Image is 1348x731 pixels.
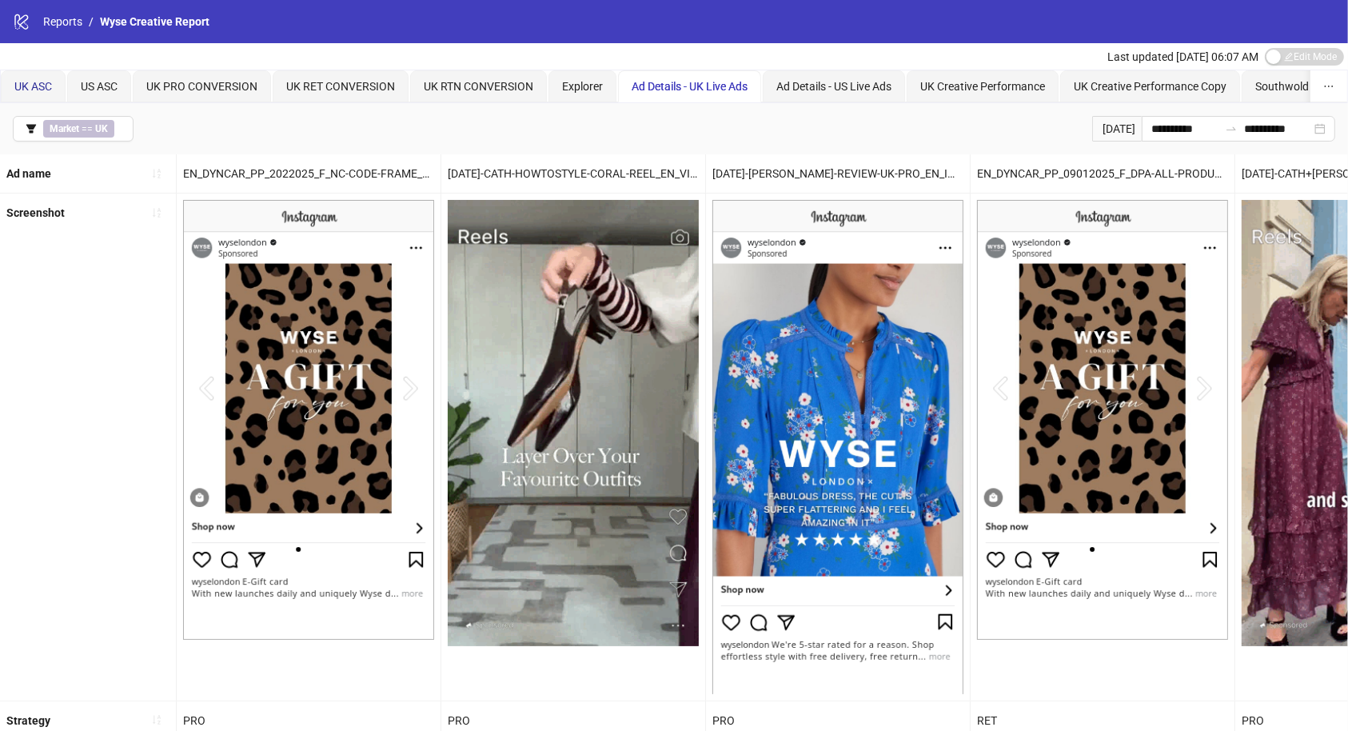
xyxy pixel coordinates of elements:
img: Screenshot 120229918287050055 [448,200,699,646]
span: to [1225,122,1238,135]
span: UK ASC [14,80,52,93]
span: Wyse Creative Report [100,15,209,28]
span: US ASC [81,80,118,93]
span: ellipsis [1323,81,1334,92]
div: [DATE]-[PERSON_NAME]-REVIEW-UK-PRO_EN_IMG_CP_28072025_F_CC_SC9_None_NEWSEASON [706,154,970,193]
span: Last updated [DATE] 06:07 AM [1107,50,1258,63]
span: Ad Details - US Live Ads [776,80,891,93]
div: [DATE] [1092,116,1142,142]
span: sort-ascending [151,714,162,725]
b: Strategy [6,714,50,727]
span: UK Creative Performance [920,80,1045,93]
span: UK PRO CONVERSION [146,80,257,93]
div: [DATE]-CATH-HOWTOSTYLE-CORAL-REEL_EN_VID_CP_12082025_F_CC_SC13_USP7_ECOM [441,154,705,193]
a: Reports [40,13,86,30]
div: EN_DYNCAR_PP_2022025_F_NC-CODE-FRAME_UK_PRO_CC_SC3_USP3_10%OFFNCCODE [177,154,441,193]
span: filter [26,123,37,134]
span: Explorer [562,80,603,93]
button: Market == UK [13,116,134,142]
div: EN_DYNCAR_PP_09012025_F_DPA-ALL-PRODUCTS_UK_RET_CC_SC3_None_CATALOGUE [971,154,1234,193]
li: / [89,13,94,30]
span: UK RET CONVERSION [286,80,395,93]
span: sort-ascending [151,207,162,218]
b: UK [95,123,108,134]
span: sort-ascending [151,168,162,179]
button: ellipsis [1310,70,1347,102]
img: Screenshot 120214642267920055 [977,200,1228,640]
b: Market [50,123,79,134]
img: Screenshot 120229138606330055 [712,200,963,693]
b: Screenshot [6,206,65,219]
span: swap-right [1225,122,1238,135]
span: == [43,120,114,138]
span: UK RTN CONVERSION [424,80,533,93]
span: Ad Details - UK Live Ads [632,80,748,93]
span: UK Creative Performance Copy [1074,80,1226,93]
b: Ad name [6,167,51,180]
img: Screenshot 120216129814890055 [183,200,434,640]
